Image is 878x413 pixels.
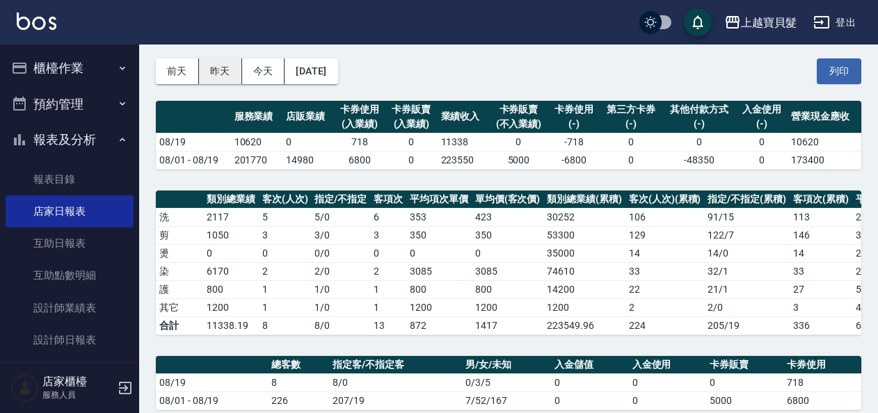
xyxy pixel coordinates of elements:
[6,163,134,195] a: 報表目錄
[156,262,203,280] td: 染
[551,373,628,391] td: 0
[662,151,736,169] td: -48350
[625,316,705,334] td: 224
[268,391,329,410] td: 226
[736,133,788,151] td: 0
[329,391,462,410] td: 207/19
[790,262,852,280] td: 33
[203,191,259,209] th: 類別總業績
[311,244,370,262] td: 0 / 0
[817,58,861,84] button: 列印
[231,101,282,133] th: 服務業績
[156,133,231,151] td: 08/19
[156,151,231,169] td: 08/01 - 08/19
[385,133,437,151] td: 0
[285,58,337,84] button: [DATE]
[337,102,382,117] div: 卡券使用
[493,102,545,117] div: 卡券販賣
[625,226,705,244] td: 129
[6,86,134,122] button: 預約管理
[329,356,462,374] th: 指定客/不指定客
[156,58,199,84] button: 前天
[156,356,861,410] table: a dense table
[472,298,544,316] td: 1200
[704,262,790,280] td: 32 / 1
[259,280,312,298] td: 1
[788,151,861,169] td: 173400
[406,244,472,262] td: 0
[42,389,113,401] p: 服務人員
[259,191,312,209] th: 客次(人次)
[389,117,433,131] div: (入業績)
[259,208,312,226] td: 5
[790,191,852,209] th: 客項次(累積)
[462,356,551,374] th: 男/女/未知
[156,244,203,262] td: 燙
[389,102,433,117] div: 卡券販賣
[203,298,259,316] td: 1200
[203,226,259,244] td: 1050
[156,208,203,226] td: 洗
[42,375,113,389] h5: 店家櫃檯
[6,292,134,324] a: 設計師業績表
[489,151,548,169] td: 5000
[552,102,596,117] div: 卡券使用
[704,316,790,334] td: 205/19
[6,50,134,86] button: 櫃檯作業
[790,280,852,298] td: 27
[625,262,705,280] td: 33
[704,191,790,209] th: 指定/不指定(累積)
[6,122,134,158] button: 報表及分析
[551,391,628,410] td: 0
[406,262,472,280] td: 3085
[438,151,489,169] td: 223550
[311,191,370,209] th: 指定/不指定
[370,208,406,226] td: 6
[156,226,203,244] td: 剪
[311,298,370,316] td: 1 / 0
[242,58,285,84] button: 今天
[543,262,625,280] td: 74610
[156,298,203,316] td: 其它
[740,117,784,131] div: (-)
[156,391,268,410] td: 08/01 - 08/19
[329,373,462,391] td: 8/0
[543,244,625,262] td: 35000
[704,298,790,316] td: 2 / 0
[259,244,312,262] td: 0
[603,102,659,117] div: 第三方卡券
[337,117,382,131] div: (入業績)
[259,298,312,316] td: 1
[268,373,329,391] td: 8
[282,101,334,133] th: 店販業績
[704,244,790,262] td: 14 / 0
[6,259,134,291] a: 互助點數明細
[406,226,472,244] td: 350
[736,151,788,169] td: 0
[790,226,852,244] td: 146
[543,280,625,298] td: 14200
[783,356,861,374] th: 卡券使用
[156,373,268,391] td: 08/19
[311,316,370,334] td: 8/0
[438,101,489,133] th: 業績收入
[311,226,370,244] td: 3 / 0
[311,262,370,280] td: 2 / 0
[462,391,551,410] td: 7/52/167
[203,208,259,226] td: 2117
[706,356,783,374] th: 卡券販賣
[472,226,544,244] td: 350
[603,117,659,131] div: (-)
[741,14,797,31] div: 上越寶貝髮
[203,280,259,298] td: 800
[406,298,472,316] td: 1200
[489,133,548,151] td: 0
[472,244,544,262] td: 0
[600,151,662,169] td: 0
[543,226,625,244] td: 53300
[311,280,370,298] td: 1 / 0
[6,195,134,227] a: 店家日報表
[706,373,783,391] td: 0
[259,316,312,334] td: 8
[472,208,544,226] td: 423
